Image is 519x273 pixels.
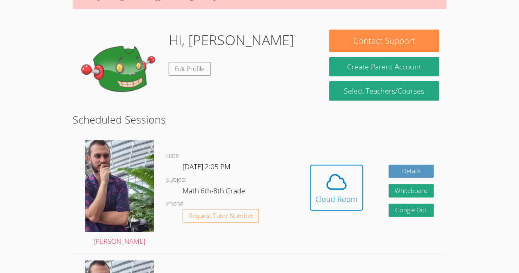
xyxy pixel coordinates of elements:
a: Edit Profile [169,62,210,76]
dt: Phone [166,199,183,209]
dt: Subject [166,175,186,185]
dd: Math 6th-8th Grade [183,185,247,199]
img: 20240721_091457.jpg [85,140,154,232]
button: Create Parent Account [329,57,439,76]
a: Details [389,165,434,178]
h2: Scheduled Sessions [73,112,446,127]
dt: Date [166,151,179,161]
a: Google Doc [389,204,434,217]
button: Contact Support [329,30,439,52]
img: default.png [80,30,162,112]
h1: Hi, [PERSON_NAME] [169,30,294,50]
button: Cloud Room [310,165,363,211]
button: Whiteboard [389,184,434,197]
span: [DATE] 2:05 PM [183,162,231,171]
a: [PERSON_NAME] [85,140,154,247]
button: Request Tutor Number [183,209,259,223]
a: Select Teachers/Courses [329,81,439,101]
div: Cloud Room [316,193,357,205]
span: Request Tutor Number [189,213,253,219]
